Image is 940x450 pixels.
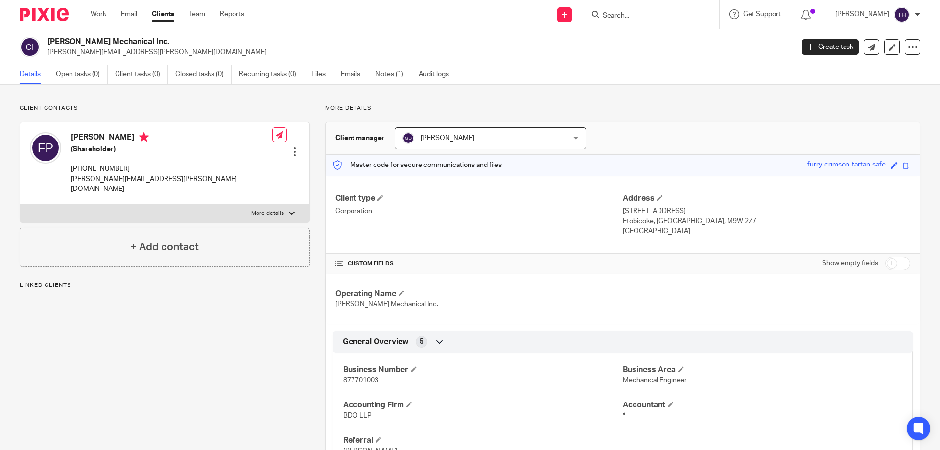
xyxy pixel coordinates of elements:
i: Primary [139,132,149,142]
h5: (Shareholder) [71,144,272,154]
a: Create task [802,39,859,55]
span: Mechanical Engineer [623,377,687,384]
p: More details [251,210,284,217]
h4: CUSTOM FIELDS [335,260,623,268]
a: Closed tasks (0) [175,65,232,84]
p: Master code for secure communications and files [333,160,502,170]
h4: Business Area [623,365,902,375]
a: Audit logs [419,65,456,84]
p: Client contacts [20,104,310,112]
span: Get Support [743,11,781,18]
div: furry-crimson-tartan-safe [807,160,886,171]
h4: Referral [343,435,623,446]
h4: Accountant [623,400,902,410]
span: [PERSON_NAME] [421,135,474,142]
a: Team [189,9,205,19]
a: Clients [152,9,174,19]
img: svg%3E [402,132,414,144]
h4: [PERSON_NAME] [71,132,272,144]
p: Corporation [335,206,623,216]
p: Etobicoke, [GEOGRAPHIC_DATA], M9W 2Z7 [623,216,910,226]
p: [GEOGRAPHIC_DATA] [623,226,910,236]
h4: + Add contact [130,239,199,255]
a: Reports [220,9,244,19]
a: Emails [341,65,368,84]
span: General Overview [343,337,408,347]
p: Linked clients [20,282,310,289]
p: [PERSON_NAME][EMAIL_ADDRESS][PERSON_NAME][DOMAIN_NAME] [47,47,787,57]
h4: Business Number [343,365,623,375]
h2: [PERSON_NAME] Mechanical Inc. [47,37,639,47]
h4: Address [623,193,910,204]
a: Recurring tasks (0) [239,65,304,84]
p: [PHONE_NUMBER] [71,164,272,174]
a: Client tasks (0) [115,65,168,84]
p: [PERSON_NAME] [835,9,889,19]
h4: Accounting Firm [343,400,623,410]
a: Email [121,9,137,19]
img: svg%3E [30,132,61,164]
span: 877701003 [343,377,378,384]
a: Notes (1) [376,65,411,84]
span: 5 [420,337,423,347]
span: BDO LLP [343,412,372,419]
img: svg%3E [20,37,40,57]
a: Details [20,65,48,84]
p: More details [325,104,920,112]
img: Pixie [20,8,69,21]
p: [STREET_ADDRESS] [623,206,910,216]
a: Files [311,65,333,84]
label: Show empty fields [822,259,878,268]
a: Work [91,9,106,19]
h4: Client type [335,193,623,204]
p: [PERSON_NAME][EMAIL_ADDRESS][PERSON_NAME][DOMAIN_NAME] [71,174,272,194]
a: Open tasks (0) [56,65,108,84]
input: Search [602,12,690,21]
span: [PERSON_NAME] Mechanical Inc. [335,301,438,308]
h3: Client manager [335,133,385,143]
h4: Operating Name [335,289,623,299]
img: svg%3E [894,7,910,23]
